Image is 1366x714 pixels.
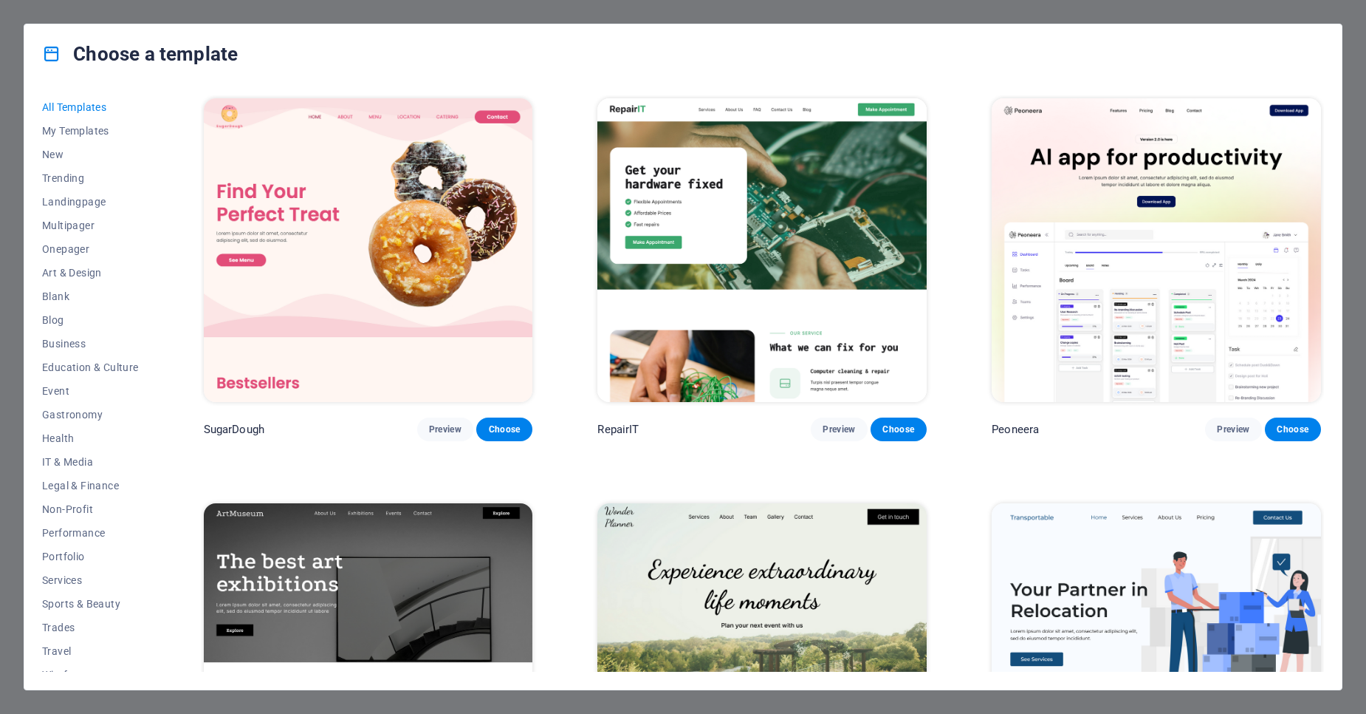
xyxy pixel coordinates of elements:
span: Trending [42,172,139,184]
button: Trending [42,166,139,190]
span: Art & Design [42,267,139,279]
button: Gastronomy [42,403,139,426]
span: Portfolio [42,551,139,562]
span: My Templates [42,125,139,137]
button: Health [42,426,139,450]
button: New [42,143,139,166]
span: Business [42,338,139,350]
span: IT & Media [42,456,139,468]
span: Trades [42,622,139,633]
span: Wireframe [42,669,139,681]
button: Choose [1265,418,1321,441]
span: Blank [42,290,139,302]
span: Event [42,385,139,397]
img: SugarDough [204,98,533,402]
span: New [42,149,139,160]
span: Non-Profit [42,503,139,515]
button: Art & Design [42,261,139,285]
span: Gastronomy [42,409,139,421]
span: Choose [1277,424,1309,435]
span: Preview [823,424,855,435]
button: Multipager [42,214,139,237]
button: Choose [476,418,532,441]
button: Sports & Beauty [42,592,139,616]
button: Blog [42,308,139,332]
span: Choose [882,424,915,435]
span: Blog [42,314,139,326]
button: Portfolio [42,545,139,568]
span: Onepager [42,243,139,255]
button: All Templates [42,95,139,119]
button: Business [42,332,139,356]
button: Blank [42,285,139,308]
button: Preview [811,418,867,441]
span: Legal & Finance [42,480,139,492]
img: RepairIT [597,98,927,402]
button: Performance [42,521,139,545]
button: Legal & Finance [42,474,139,497]
span: Landingpage [42,196,139,208]
span: Preview [429,424,461,435]
h4: Choose a template [42,42,238,66]
span: Travel [42,645,139,657]
span: Education & Culture [42,361,139,373]
p: Peoneera [992,422,1039,437]
button: Preview [1205,418,1261,441]
button: Wireframe [42,663,139,687]
button: IT & Media [42,450,139,474]
button: Services [42,568,139,592]
button: Onepager [42,237,139,261]
span: Health [42,432,139,444]
p: SugarDough [204,422,264,437]
button: Non-Profit [42,497,139,521]
button: Travel [42,639,139,663]
span: Sports & Beauty [42,598,139,610]
img: Peoneera [992,98,1321,402]
button: Landingpage [42,190,139,214]
button: Education & Culture [42,356,139,379]
button: Choose [871,418,927,441]
button: My Templates [42,119,139,143]
span: Performance [42,527,139,539]
span: Multipager [42,220,139,231]
button: Trades [42,616,139,639]
button: Preview [417,418,473,441]
span: Services [42,574,139,586]
button: Event [42,379,139,403]
span: Choose [488,424,521,435]
span: All Templates [42,101,139,113]
p: RepairIT [597,422,639,437]
span: Preview [1217,424,1249,435]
